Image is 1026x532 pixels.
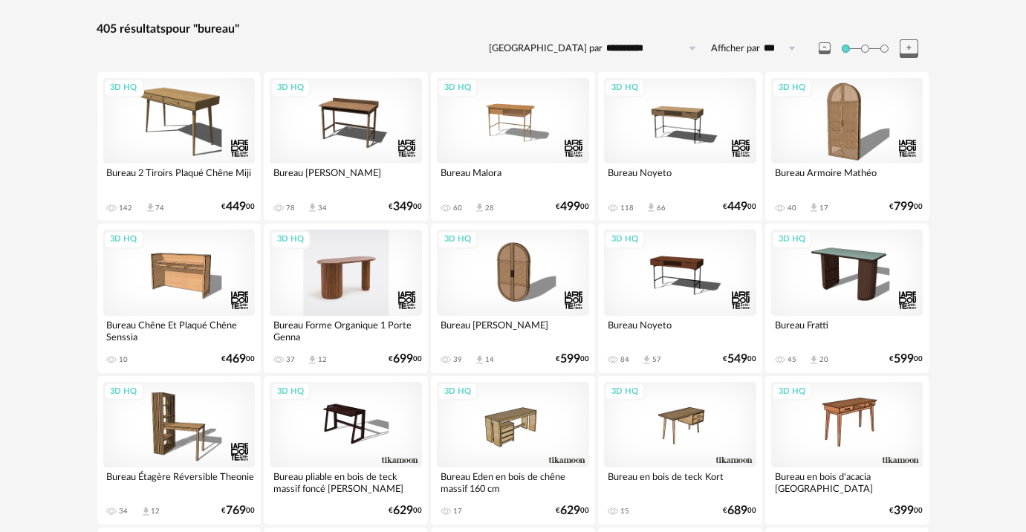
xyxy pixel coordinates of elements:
a: 3D HQ Bureau pliable en bois de teck massif foncé [PERSON_NAME] €62900 [264,376,428,525]
span: Download icon [307,202,318,213]
span: 499 [560,202,580,212]
a: 3D HQ Bureau Noyeto 84 Download icon 57 €54900 [598,224,762,372]
div: 66 [657,204,666,213]
a: 3D HQ Bureau Chêne Et Plaqué Chêne Senssia 10 €46900 [97,224,262,372]
span: 629 [393,506,413,516]
span: 629 [560,506,580,516]
span: 449 [727,202,747,212]
div: 28 [485,204,494,213]
div: € 00 [389,202,422,212]
a: 3D HQ Bureau Forme Organique 1 Porte Genna 37 Download icon 12 €69900 [264,224,428,372]
span: 689 [727,506,747,516]
div: 84 [620,355,629,364]
a: 3D HQ Bureau Fratti 45 Download icon 20 €59900 [765,224,929,372]
div: € 00 [556,506,589,516]
div: € 00 [889,506,923,516]
span: Download icon [641,354,652,366]
div: € 00 [723,354,756,364]
div: 14 [485,355,494,364]
span: Download icon [646,202,657,213]
span: 449 [226,202,246,212]
div: 3D HQ [270,230,311,249]
div: € 00 [556,202,589,212]
span: Download icon [307,354,318,366]
span: Download icon [140,506,152,517]
div: € 00 [221,506,255,516]
div: 57 [652,355,661,364]
div: 3D HQ [104,383,144,401]
div: 3D HQ [438,230,478,249]
div: 3D HQ [104,230,144,249]
div: Bureau [PERSON_NAME] [437,316,589,346]
div: 142 [120,204,133,213]
div: Bureau pliable en bois de teck massif foncé [PERSON_NAME] [270,467,422,497]
div: € 00 [889,354,923,364]
div: 34 [120,507,129,516]
div: 3D HQ [104,79,144,97]
div: 17 [453,507,462,516]
span: 549 [727,354,747,364]
div: 12 [152,507,160,516]
div: 40 [788,204,796,213]
a: 3D HQ Bureau Eden en bois de chêne massif 160 cm 17 €62900 [431,376,595,525]
div: Bureau [PERSON_NAME] [270,163,422,193]
div: 74 [156,204,165,213]
div: 15 [620,507,629,516]
div: € 00 [221,354,255,364]
div: Bureau Noyeto [604,163,756,193]
div: 78 [286,204,295,213]
span: Download icon [474,354,485,366]
span: Download icon [808,202,819,213]
div: 10 [120,355,129,364]
div: Bureau Chêne Et Plaqué Chêne Senssia [103,316,256,346]
div: € 00 [389,506,422,516]
label: [GEOGRAPHIC_DATA] par [490,42,603,55]
div: Bureau en bois de teck Kort [604,467,756,497]
span: 399 [894,506,914,516]
div: 34 [318,204,327,213]
div: 3D HQ [438,383,478,401]
div: € 00 [221,202,255,212]
div: Bureau Étagère Réversible Theonie [103,467,256,497]
div: Bureau en bois d'acacia [GEOGRAPHIC_DATA] [771,467,923,497]
a: 3D HQ Bureau 2 Tiroirs Plaqué Chêne Miji 142 Download icon 74 €44900 [97,72,262,221]
div: 17 [819,204,828,213]
span: Download icon [808,354,819,366]
div: € 00 [889,202,923,212]
a: 3D HQ Bureau [PERSON_NAME] 39 Download icon 14 €59900 [431,224,595,372]
div: 405 résultats [97,22,929,37]
div: Bureau Eden en bois de chêne massif 160 cm [437,467,589,497]
div: 3D HQ [605,383,645,401]
span: Download icon [474,202,485,213]
div: Bureau Fratti [771,316,923,346]
span: 599 [560,354,580,364]
a: 3D HQ Bureau Étagère Réversible Theonie 34 Download icon 12 €76900 [97,376,262,525]
div: 3D HQ [772,230,812,249]
span: 769 [226,506,246,516]
div: 39 [453,355,462,364]
div: Bureau Armoire Mathéo [771,163,923,193]
div: € 00 [723,202,756,212]
span: 699 [393,354,413,364]
div: 3D HQ [605,230,645,249]
div: 3D HQ [270,79,311,97]
div: Bureau 2 Tiroirs Plaqué Chêne Miji [103,163,256,193]
span: 799 [894,202,914,212]
div: 3D HQ [772,383,812,401]
a: 3D HQ Bureau en bois de teck Kort 15 €68900 [598,376,762,525]
span: pour "bureau" [166,23,240,35]
span: 599 [894,354,914,364]
div: 3D HQ [438,79,478,97]
div: 60 [453,204,462,213]
span: Download icon [145,202,156,213]
a: 3D HQ Bureau [PERSON_NAME] 78 Download icon 34 €34900 [264,72,428,221]
div: 3D HQ [772,79,812,97]
span: 469 [226,354,246,364]
div: 12 [318,355,327,364]
div: 20 [819,355,828,364]
div: Bureau Noyeto [604,316,756,346]
div: € 00 [723,506,756,516]
div: 45 [788,355,796,364]
div: € 00 [389,354,422,364]
div: 3D HQ [270,383,311,401]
